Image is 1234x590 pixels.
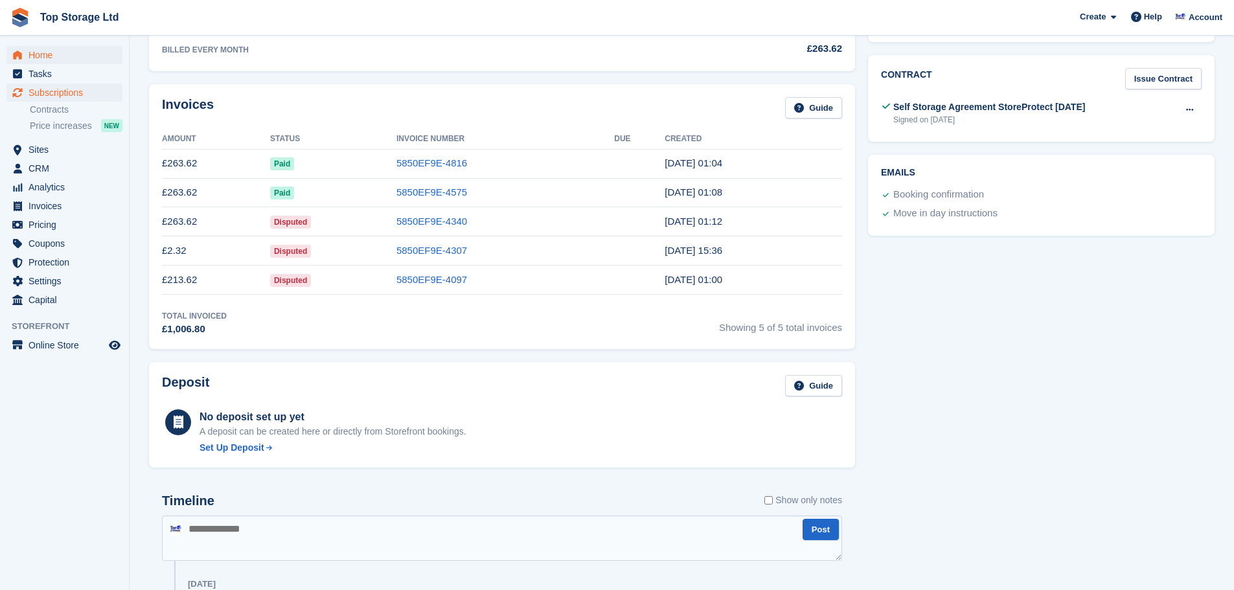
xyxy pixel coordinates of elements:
[893,100,1085,114] div: Self Storage Agreement StoreProtect [DATE]
[101,119,122,132] div: NEW
[29,65,106,83] span: Tasks
[30,104,122,116] a: Contracts
[719,310,842,337] span: Showing 5 of 5 total invoices
[665,187,722,198] time: 2025-08-02 00:08:37 UTC
[162,266,270,295] td: £213.62
[1189,11,1222,24] span: Account
[29,178,106,196] span: Analytics
[6,336,122,354] a: menu
[270,129,396,150] th: Status
[30,120,92,132] span: Price increases
[29,159,106,177] span: CRM
[270,216,311,229] span: Disputed
[6,253,122,271] a: menu
[162,97,214,119] h2: Invoices
[396,274,467,285] a: 5850EF9E-4097
[162,178,270,207] td: £263.62
[893,114,1085,126] div: Signed on [DATE]
[35,6,124,28] a: Top Storage Ltd
[6,234,122,253] a: menu
[718,41,842,56] div: £263.62
[6,65,122,83] a: menu
[29,291,106,309] span: Capital
[665,274,722,285] time: 2025-06-02 00:00:26 UTC
[665,157,722,168] time: 2025-09-02 00:04:18 UTC
[665,216,722,227] time: 2025-07-02 00:12:00 UTC
[29,253,106,271] span: Protection
[162,44,718,56] div: BILLED EVERY MONTH
[396,187,467,198] a: 5850EF9E-4575
[1174,10,1187,23] img: Sam Topham
[29,336,106,354] span: Online Store
[200,425,466,438] p: A deposit can be created here or directly from Storefront bookings.
[396,216,467,227] a: 5850EF9E-4340
[396,129,614,150] th: Invoice Number
[29,46,106,64] span: Home
[29,216,106,234] span: Pricing
[30,119,122,133] a: Price increases NEW
[162,375,209,396] h2: Deposit
[881,68,932,89] h2: Contract
[6,197,122,215] a: menu
[6,84,122,102] a: menu
[270,245,311,258] span: Disputed
[1144,10,1162,23] span: Help
[270,157,294,170] span: Paid
[1080,10,1106,23] span: Create
[785,97,842,119] a: Guide
[6,291,122,309] a: menu
[881,168,1202,178] h2: Emails
[200,441,466,455] a: Set Up Deposit
[162,322,227,337] div: £1,006.80
[168,522,183,536] img: Sam Topham
[270,187,294,199] span: Paid
[764,494,773,507] input: Show only notes
[162,494,214,508] h2: Timeline
[893,187,984,203] div: Booking confirmation
[162,149,270,178] td: £263.62
[396,245,467,256] a: 5850EF9E-4307
[6,178,122,196] a: menu
[665,245,722,256] time: 2025-06-30 14:36:35 UTC
[162,310,227,322] div: Total Invoiced
[107,337,122,353] a: Preview store
[12,320,129,333] span: Storefront
[6,216,122,234] a: menu
[162,207,270,236] td: £263.62
[665,129,842,150] th: Created
[6,141,122,159] a: menu
[785,375,842,396] a: Guide
[6,46,122,64] a: menu
[188,579,216,589] div: [DATE]
[200,441,264,455] div: Set Up Deposit
[29,141,106,159] span: Sites
[6,159,122,177] a: menu
[614,129,665,150] th: Due
[6,272,122,290] a: menu
[803,519,839,540] button: Post
[29,197,106,215] span: Invoices
[29,272,106,290] span: Settings
[1125,68,1202,89] a: Issue Contract
[396,157,467,168] a: 5850EF9E-4816
[29,84,106,102] span: Subscriptions
[200,409,466,425] div: No deposit set up yet
[270,274,311,287] span: Disputed
[10,8,30,27] img: stora-icon-8386f47178a22dfd0bd8f6a31ec36ba5ce8667c1dd55bd0f319d3a0aa187defe.svg
[764,494,842,507] label: Show only notes
[162,236,270,266] td: £2.32
[893,206,998,221] div: Move in day instructions
[29,234,106,253] span: Coupons
[162,129,270,150] th: Amount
